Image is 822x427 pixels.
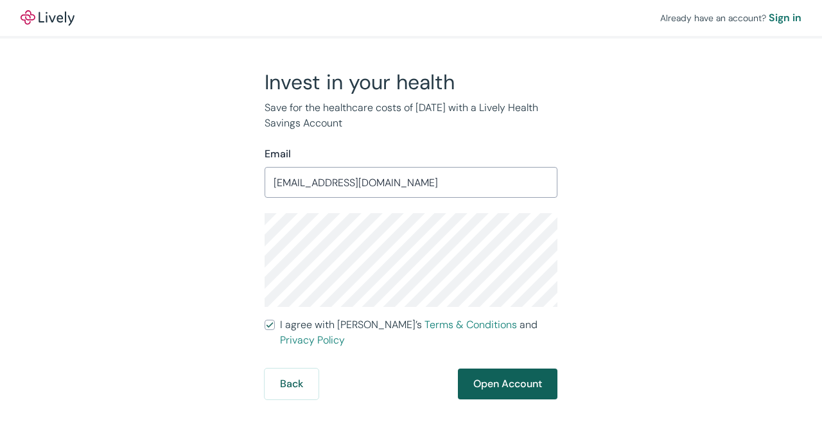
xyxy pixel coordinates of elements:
h2: Invest in your health [265,69,557,95]
button: Back [265,369,319,399]
div: Already have an account? [660,10,801,26]
a: Privacy Policy [280,333,345,347]
span: I agree with [PERSON_NAME]’s and [280,317,557,348]
a: LivelyLively [21,10,74,26]
a: Terms & Conditions [424,318,517,331]
img: Lively [21,10,74,26]
label: Email [265,146,291,162]
button: Open Account [458,369,557,399]
a: Sign in [769,10,801,26]
p: Save for the healthcare costs of [DATE] with a Lively Health Savings Account [265,100,557,131]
